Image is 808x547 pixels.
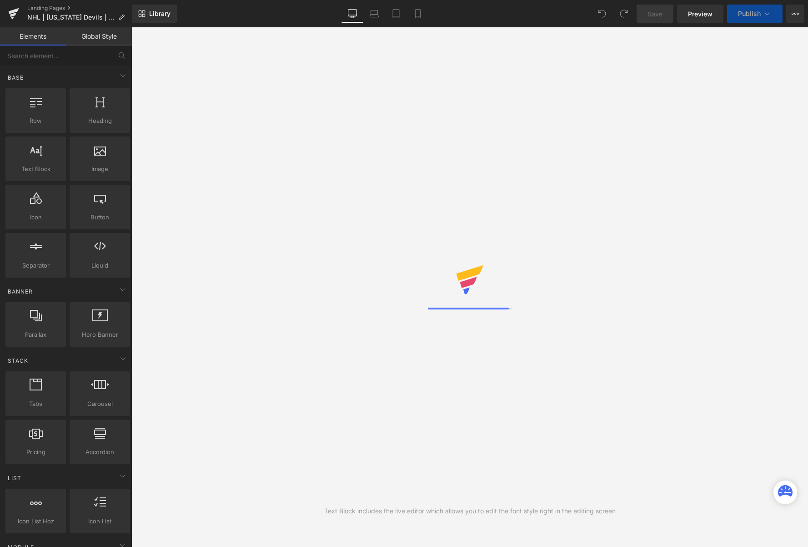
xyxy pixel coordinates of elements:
[7,73,25,82] span: Base
[149,10,171,18] span: Library
[72,116,127,126] span: Heading
[407,5,429,23] a: Mobile
[363,5,385,23] a: Laptop
[72,517,127,526] span: Icon List
[8,517,63,526] span: Icon List Hoz
[677,5,723,23] a: Preview
[8,330,63,339] span: Parallax
[385,5,407,23] a: Tablet
[7,356,29,365] span: Stack
[132,5,177,23] a: New Library
[647,9,662,19] span: Save
[7,287,34,296] span: Banner
[688,9,713,19] span: Preview
[72,261,127,270] span: Liquid
[615,5,633,23] button: Redo
[8,213,63,222] span: Icon
[8,261,63,270] span: Separator
[786,5,804,23] button: More
[72,399,127,409] span: Carousel
[27,5,132,12] a: Landing Pages
[727,5,783,23] button: Publish
[72,213,127,222] span: Button
[8,116,63,126] span: Row
[341,5,363,23] a: Desktop
[27,14,115,21] span: NHL | [US_STATE] Devils | NJ Devil
[66,27,132,46] a: Global Style
[8,447,63,457] span: Pricing
[72,447,127,457] span: Accordion
[738,10,761,17] span: Publish
[593,5,611,23] button: Undo
[7,474,22,482] span: List
[8,164,63,174] span: Text Block
[324,506,616,516] div: Text Block includes the live editor which allows you to edit the font style right in the editing ...
[8,399,63,409] span: Tabs
[72,164,127,174] span: Image
[72,330,127,339] span: Hero Banner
